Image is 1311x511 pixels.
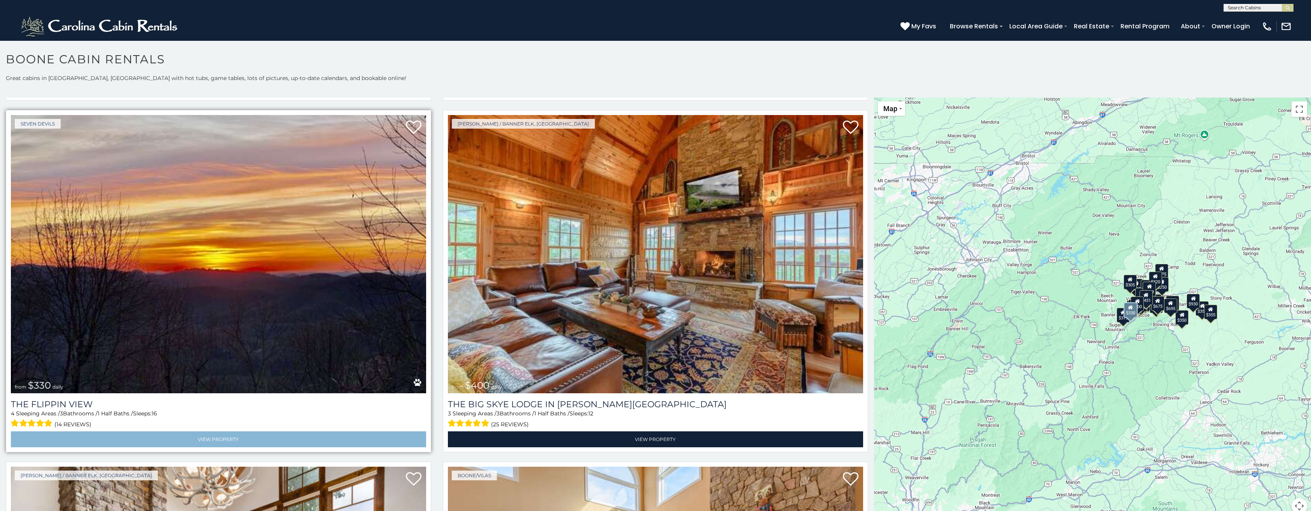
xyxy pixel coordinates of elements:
[1141,293,1155,308] div: $225
[1164,298,1177,313] div: $695
[900,21,938,31] a: My Favs
[1150,298,1163,313] div: $315
[1070,19,1113,33] a: Real Estate
[448,115,863,393] img: The Big Skye Lodge in Valle Crucis
[452,119,595,129] a: [PERSON_NAME] / Banner Elk, [GEOGRAPHIC_DATA]
[1124,302,1138,318] div: $330
[1187,293,1200,308] div: $930
[1204,304,1217,319] div: $355
[1166,295,1179,310] div: $380
[60,410,63,417] span: 3
[152,410,157,417] span: 16
[448,399,863,410] a: The Big Skye Lodge in [PERSON_NAME][GEOGRAPHIC_DATA]
[1281,21,1292,32] img: mail-regular-white.png
[1135,288,1148,303] div: $410
[406,471,421,488] a: Add to favorites
[15,119,61,129] a: Seven Devils
[1150,294,1164,309] div: $395
[452,384,463,390] span: from
[1143,282,1156,296] div: $349
[1151,296,1164,310] div: $675
[588,410,593,417] span: 12
[11,410,14,417] span: 4
[1292,101,1307,117] button: Toggle fullscreen view
[491,384,502,390] span: daily
[11,399,426,410] a: The Flippin View
[1208,19,1254,33] a: Owner Login
[19,15,181,38] img: White-1-2.png
[1005,19,1066,33] a: Local Area Guide
[1175,310,1189,324] div: $350
[54,419,91,429] span: (14 reviews)
[1140,290,1153,305] div: $451
[448,399,863,410] h3: The Big Skye Lodge in Valle Crucis
[878,101,905,116] button: Change map style
[1177,19,1204,33] a: About
[11,410,426,429] div: Sleeping Areas / Bathrooms / Sleeps:
[1262,21,1273,32] img: phone-regular-white.png
[1155,263,1168,278] div: $525
[1131,296,1144,311] div: $400
[1141,280,1154,295] div: $565
[448,410,863,429] div: Sleeping Areas / Bathrooms / Sleeps:
[1155,277,1169,292] div: $250
[496,410,500,417] span: 3
[11,431,426,447] a: View Property
[1196,301,1209,316] div: $355
[28,380,51,391] span: $330
[843,120,858,136] a: Add to favorites
[448,431,863,447] a: View Property
[52,384,63,390] span: daily
[843,471,858,488] a: Add to favorites
[1149,271,1162,286] div: $320
[15,384,26,390] span: from
[98,410,133,417] span: 1 Half Baths /
[448,115,863,393] a: The Big Skye Lodge in Valle Crucis from $400 daily
[946,19,1002,33] a: Browse Rentals
[465,380,489,391] span: $400
[1117,19,1173,33] a: Rental Program
[883,105,897,113] span: Map
[11,115,426,393] img: The Flippin View
[491,419,529,429] span: (25 reviews)
[911,21,936,31] span: My Favs
[15,471,158,480] a: [PERSON_NAME] / Banner Elk, [GEOGRAPHIC_DATA]
[534,410,570,417] span: 1 Half Baths /
[11,115,426,393] a: The Flippin View from $330 daily
[1117,308,1130,323] div: $375
[406,120,421,136] a: Add to favorites
[1124,274,1137,289] div: $305
[448,410,451,417] span: 3
[452,471,497,480] a: Boone/Vilas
